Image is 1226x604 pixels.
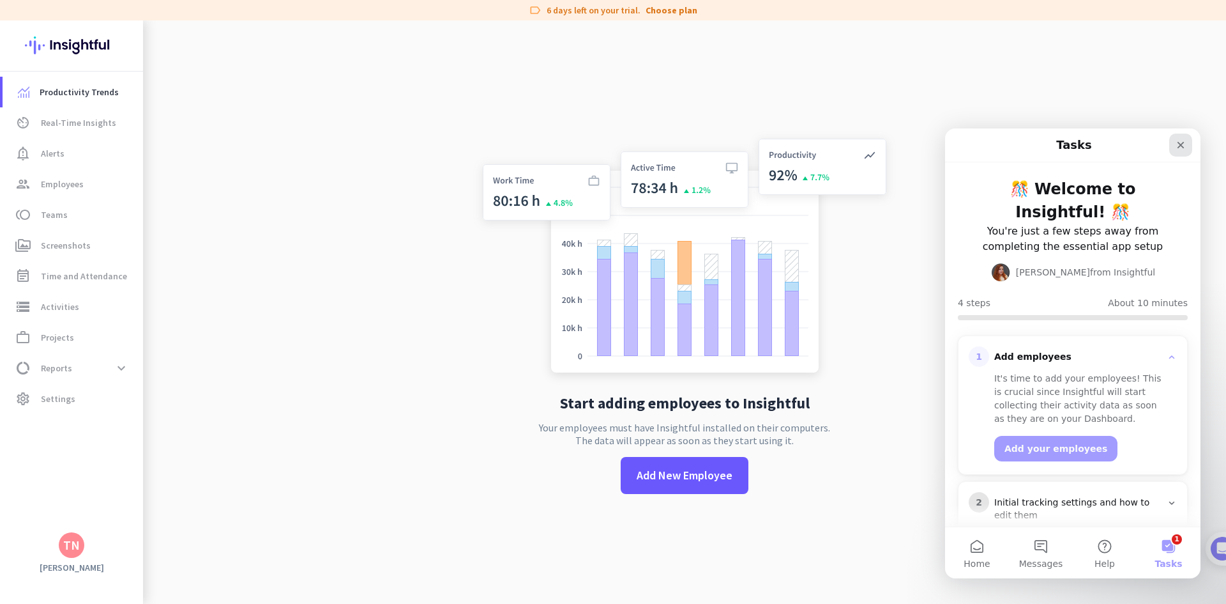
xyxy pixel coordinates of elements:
a: settingsSettings [3,383,143,414]
p: Your employees must have Insightful installed on their computers. The data will appear as soon as... [539,421,830,447]
span: Screenshots [41,238,91,253]
span: Productivity Trends [40,84,119,100]
img: no-search-results [473,131,896,385]
i: av_timer [15,115,31,130]
i: work_outline [15,330,31,345]
a: menu-itemProductivity Trends [3,77,143,107]
a: notification_importantAlerts [3,138,143,169]
span: Time and Attendance [41,268,127,284]
a: event_noteTime and Attendance [3,261,143,291]
button: expand_more [110,357,133,380]
img: Insightful logo [25,20,118,70]
button: Add New Employee [621,457,748,494]
span: Projects [41,330,74,345]
a: Choose plan [646,4,697,17]
div: TN [63,539,80,552]
a: tollTeams [3,199,143,230]
span: Teams [41,207,68,222]
i: event_note [15,268,31,284]
span: Add New Employee [637,467,732,484]
span: Alerts [41,146,64,161]
i: notification_important [15,146,31,161]
a: data_usageReportsexpand_more [3,353,143,383]
img: menu-item [18,86,29,98]
span: Employees [41,176,84,192]
a: groupEmployees [3,169,143,199]
a: perm_mediaScreenshots [3,230,143,261]
span: Reports [41,360,72,376]
h2: Start adding employees to Insightful [560,396,810,411]
i: label [529,4,541,17]
span: Real-Time Insights [41,115,116,130]
a: work_outlineProjects [3,322,143,353]
i: settings [15,391,31,407]
i: toll [15,207,31,222]
i: perm_media [15,238,31,253]
a: storageActivities [3,291,143,322]
i: storage [15,299,31,314]
iframe: Intercom live chat [945,128,1200,578]
span: Activities [41,299,79,314]
span: Settings [41,391,75,407]
i: data_usage [15,360,31,376]
i: group [15,176,31,192]
a: av_timerReal-Time Insights [3,107,143,138]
